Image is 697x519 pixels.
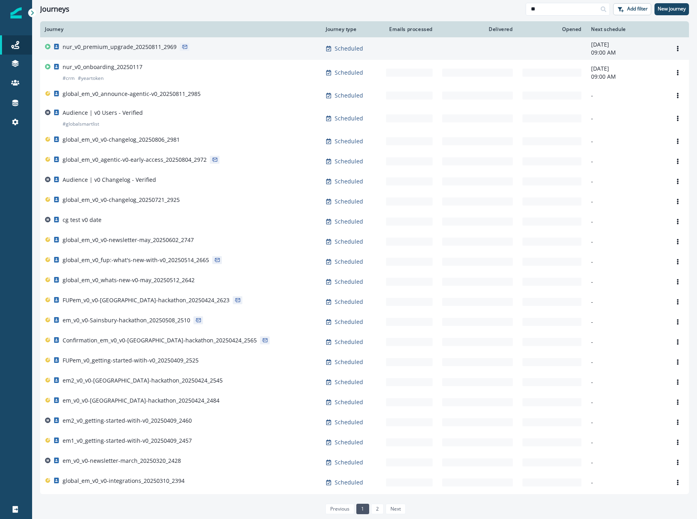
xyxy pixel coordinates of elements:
div: Next schedule [591,26,662,33]
p: nur_v0_premium_upgrade_20250811_2969 [63,43,177,51]
p: Scheduled [335,69,363,77]
p: global_em_v0_agentic-v0-early-access_20250804_2972 [63,156,207,164]
button: Options [671,316,684,328]
p: - [591,438,662,446]
a: FUPem_v0_v0-[GEOGRAPHIC_DATA]-hackathon_20250424_2623Scheduled--Options [40,292,689,312]
p: New journey [658,6,686,12]
button: Options [671,376,684,388]
p: Scheduled [335,45,363,53]
div: Delivered [442,26,513,33]
a: Resend - FUPem_vercel_intro-to-vercel-and-v0_20250307_2361Scheduled--Options [40,493,689,513]
p: FUPem_v0_getting-started-witih-v0_20250409_2525 [63,356,199,364]
a: global_em_v0_v0-changelog_20250806_2981Scheduled--Options [40,131,689,151]
a: em2_v0_v0-[GEOGRAPHIC_DATA]-hackathon_20250424_2545Scheduled--Options [40,372,689,392]
button: Options [671,43,684,55]
p: Scheduled [335,358,363,366]
p: - [591,278,662,286]
button: Options [671,135,684,147]
p: cg test v0 date [63,216,102,224]
p: - [591,218,662,226]
p: - [591,318,662,326]
p: - [591,157,662,165]
p: - [591,418,662,426]
p: Scheduled [335,218,363,226]
p: Scheduled [335,298,363,306]
p: - [591,398,662,406]
p: - [591,458,662,466]
button: New journey [654,3,689,15]
div: Emails processed [386,26,433,33]
a: em2_v0_getting-started-witih-v0_20250409_2460Scheduled--Options [40,412,689,432]
p: [DATE] [591,65,662,73]
a: global_em_v0_v0-changelog_20250721_2925Scheduled--Options [40,191,689,212]
p: global_em_v0_fup:-what's-new-with-v0_20250514_2665 [63,256,209,264]
p: em_v0_v0-[GEOGRAPHIC_DATA]-hackathon_20250424_2484 [63,397,219,405]
p: Scheduled [335,378,363,386]
a: FUPem_v0_getting-started-witih-v0_20250409_2525Scheduled--Options [40,352,689,372]
a: em_v0_v0-[GEOGRAPHIC_DATA]-hackathon_20250424_2484Scheduled--Options [40,392,689,412]
p: global_em_v0_v0-changelog_20250806_2981 [63,136,180,144]
p: Scheduled [335,197,363,206]
p: - [591,137,662,145]
p: nur_v0_onboarding_20250117 [63,63,142,71]
a: global_em_v0_announce-agentic-v0_20250811_2985Scheduled--Options [40,85,689,106]
div: Journey [45,26,316,33]
button: Options [671,456,684,468]
p: global_em_v0_v0-integrations_20250310_2394 [63,477,185,485]
button: Options [671,112,684,124]
button: Options [671,67,684,79]
p: [DATE] [591,41,662,49]
p: - [591,338,662,346]
h1: Journeys [40,5,69,14]
p: Scheduled [335,338,363,346]
p: Audience | v0 Users - Verified [63,109,143,117]
p: # yeartoken [78,74,104,82]
p: global_em_v0_v0-changelog_20250721_2925 [63,196,180,204]
p: - [591,258,662,266]
p: em_v0_v0-Sainsbury-hackathon_20250508_2510 [63,316,190,324]
a: em_v0_v0-Sainsbury-hackathon_20250508_2510Scheduled--Options [40,312,689,332]
button: Options [671,256,684,268]
button: Options [671,416,684,428]
p: Add filter [627,6,648,12]
button: Options [671,476,684,488]
img: Inflection [10,7,22,18]
button: Add filter [613,3,651,15]
p: em1_v0_getting-started-witih-v0_20250409_2457 [63,437,192,445]
button: Options [671,356,684,368]
p: Scheduled [335,177,363,185]
p: Scheduled [335,458,363,466]
p: Scheduled [335,92,363,100]
p: - [591,298,662,306]
p: global_em_v0_v0-newsletter-may_20250602_2747 [63,236,194,244]
p: - [591,114,662,122]
p: Scheduled [335,114,363,122]
button: Options [671,236,684,248]
ul: Pagination [323,504,406,514]
p: - [591,478,662,486]
a: Page 1 is your current page [356,504,369,514]
p: - [591,177,662,185]
a: global_em_v0_v0-integrations_20250310_2394Scheduled--Options [40,472,689,493]
p: em2_v0_getting-started-witih-v0_20250409_2460 [63,417,192,425]
div: Opened [522,26,581,33]
p: Scheduled [335,398,363,406]
p: 09:00 AM [591,49,662,57]
p: # crm [63,74,75,82]
p: Scheduled [335,137,363,145]
a: em_v0_v0-newsletter-march_20250320_2428Scheduled--Options [40,452,689,472]
a: nur_v0_premium_upgrade_20250811_2969Scheduled-[DATE]09:00 AMOptions [40,37,689,60]
a: global_em_v0_fup:-what's-new-with-v0_20250514_2665Scheduled--Options [40,252,689,272]
button: Options [671,396,684,408]
button: Options [671,195,684,208]
p: Scheduled [335,258,363,266]
a: Confirmation_em_v0_v0-[GEOGRAPHIC_DATA]-hackathon_20250424_2565Scheduled--Options [40,332,689,352]
button: Options [671,436,684,448]
p: - [591,358,662,366]
a: Page 2 [371,504,384,514]
a: nur_v0_onboarding_20250117#crm#yeartokenScheduled-[DATE]09:00 AMOptions [40,60,689,85]
button: Options [671,276,684,288]
a: em1_v0_getting-started-witih-v0_20250409_2457Scheduled--Options [40,432,689,452]
button: Options [671,155,684,167]
button: Options [671,296,684,308]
